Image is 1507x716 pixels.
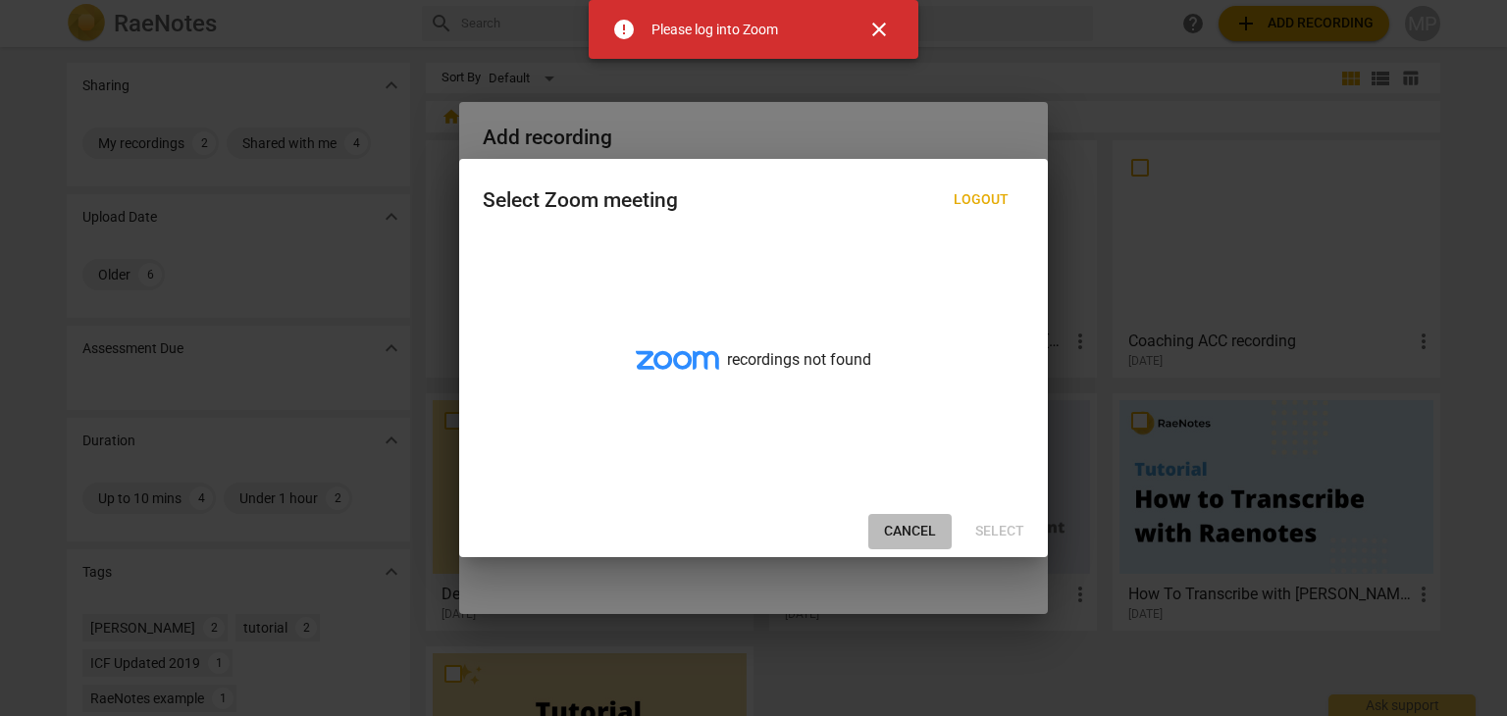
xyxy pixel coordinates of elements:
[856,6,903,53] button: Close
[868,514,952,549] button: Cancel
[483,188,678,213] div: Select Zoom meeting
[954,190,1009,210] span: Logout
[651,20,778,40] div: Please log into Zoom
[612,18,636,41] span: error
[459,237,1048,506] div: recordings not found
[884,522,936,541] span: Cancel
[938,182,1024,218] button: Logout
[867,18,891,41] span: close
